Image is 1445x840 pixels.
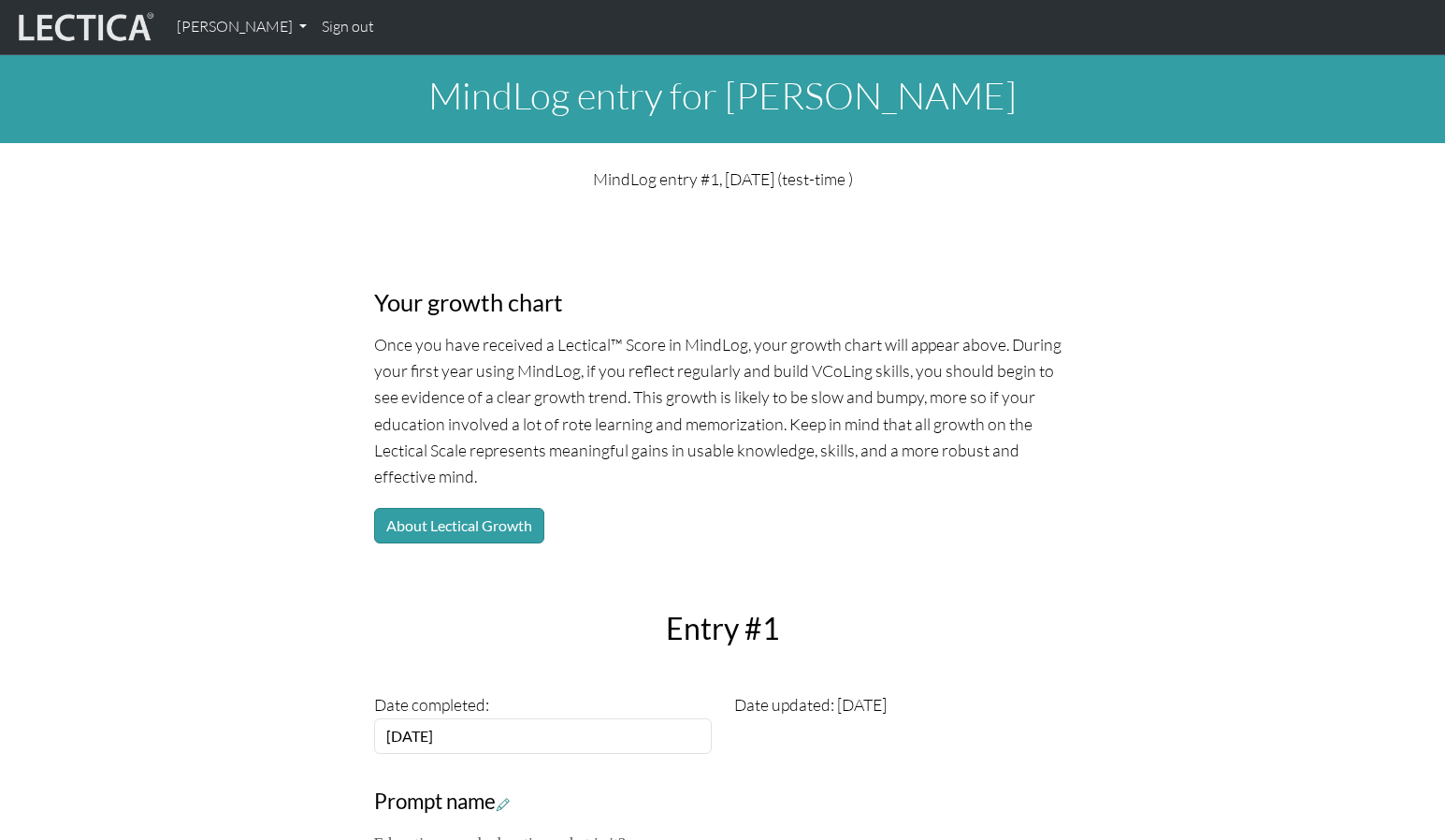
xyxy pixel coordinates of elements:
button: About Lectical Growth [374,508,544,543]
img: lecticalive [14,9,154,45]
div: Date updated: [DATE] [723,691,1083,753]
h2: Entry #1 [363,611,1083,646]
label: Date completed: [374,691,489,717]
p: Once you have received a Lectical™ Score in MindLog, your growth chart will appear above. During ... [374,331,1072,489]
a: [PERSON_NAME] [169,7,314,47]
h3: Prompt name [374,789,1072,815]
p: MindLog entry #1, [DATE] (test-time ) [374,166,1072,192]
h3: Your growth chart [374,288,1072,317]
a: Sign out [314,7,382,47]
